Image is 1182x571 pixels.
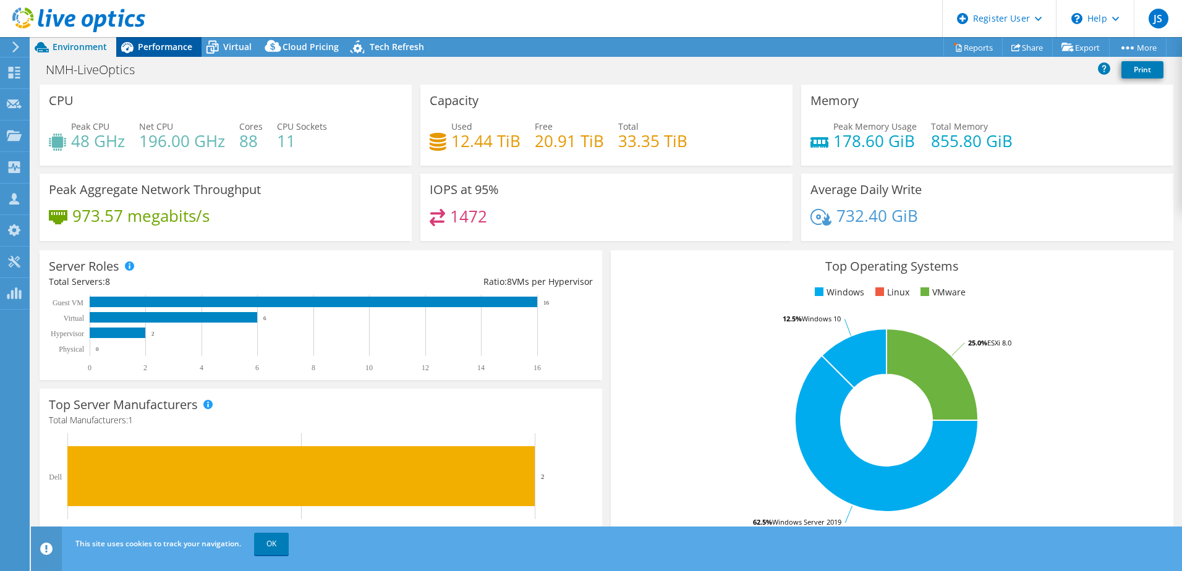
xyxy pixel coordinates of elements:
h4: Total Manufacturers: [49,413,593,427]
text: 14 [477,363,485,372]
h4: 20.91 TiB [535,134,604,148]
span: 8 [105,276,110,287]
span: Total [618,121,639,132]
span: Used [451,121,472,132]
a: Share [1002,38,1053,57]
h3: Server Roles [49,260,119,273]
h3: Capacity [430,94,478,108]
h3: Peak Aggregate Network Throughput [49,183,261,197]
h4: 196.00 GHz [139,134,225,148]
text: 10 [365,363,373,372]
text: 2 [541,473,545,480]
h4: 1472 [450,209,487,223]
span: Cloud Pricing [283,41,339,53]
li: VMware [917,285,966,299]
a: OK [254,533,289,555]
text: Guest VM [53,298,83,307]
h4: 48 GHz [71,134,125,148]
text: 8 [312,363,315,372]
li: Linux [872,285,909,299]
text: Physical [59,345,84,353]
span: Environment [53,41,107,53]
h3: IOPS at 95% [430,183,499,197]
span: CPU Sockets [277,121,327,132]
span: Tech Refresh [370,41,424,53]
tspan: ESXi 8.0 [987,338,1011,347]
a: Print [1121,61,1163,78]
h4: 855.80 GiB [931,134,1013,148]
text: 12 [422,363,429,372]
span: 1 [128,414,133,426]
h1: NMH-LiveOptics [40,63,154,77]
h3: Memory [810,94,859,108]
text: 2 [143,363,147,372]
span: Virtual [223,41,252,53]
text: 16 [543,300,550,306]
h4: 11 [277,134,327,148]
text: 0 [88,363,91,372]
text: 6 [263,315,266,321]
h4: 88 [239,134,263,148]
text: Virtual [64,314,85,323]
text: 0 [96,346,99,352]
span: 8 [507,276,512,287]
a: Reports [943,38,1003,57]
tspan: Windows Server 2019 [772,517,841,527]
h3: Top Server Manufacturers [49,398,198,412]
span: This site uses cookies to track your navigation. [75,538,241,549]
text: 16 [534,363,541,372]
h4: 12.44 TiB [451,134,521,148]
h4: 732.40 GiB [836,209,918,222]
span: Performance [138,41,192,53]
div: Total Servers: [49,275,321,289]
li: Windows [812,285,864,299]
span: Peak CPU [71,121,109,132]
tspan: 62.5% [753,517,772,527]
text: 6 [255,363,259,372]
span: Cores [239,121,263,132]
a: Export [1052,38,1110,57]
tspan: Windows 10 [802,314,841,323]
text: Dell [49,473,62,481]
h4: 33.35 TiB [618,134,687,148]
tspan: 12.5% [783,314,802,323]
h3: CPU [49,94,74,108]
tspan: 25.0% [968,338,987,347]
span: Total Memory [931,121,988,132]
h4: 973.57 megabits/s [72,209,210,222]
h3: Top Operating Systems [620,260,1164,273]
span: Net CPU [139,121,173,132]
text: 4 [200,363,203,372]
span: JS [1149,9,1168,28]
h4: 178.60 GiB [833,134,917,148]
span: Peak Memory Usage [833,121,917,132]
div: Ratio: VMs per Hypervisor [321,275,593,289]
span: Free [535,121,553,132]
h3: Average Daily Write [810,183,922,197]
text: 2 [151,331,155,337]
svg: \n [1071,13,1082,24]
a: More [1109,38,1167,57]
text: Hypervisor [51,329,84,338]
